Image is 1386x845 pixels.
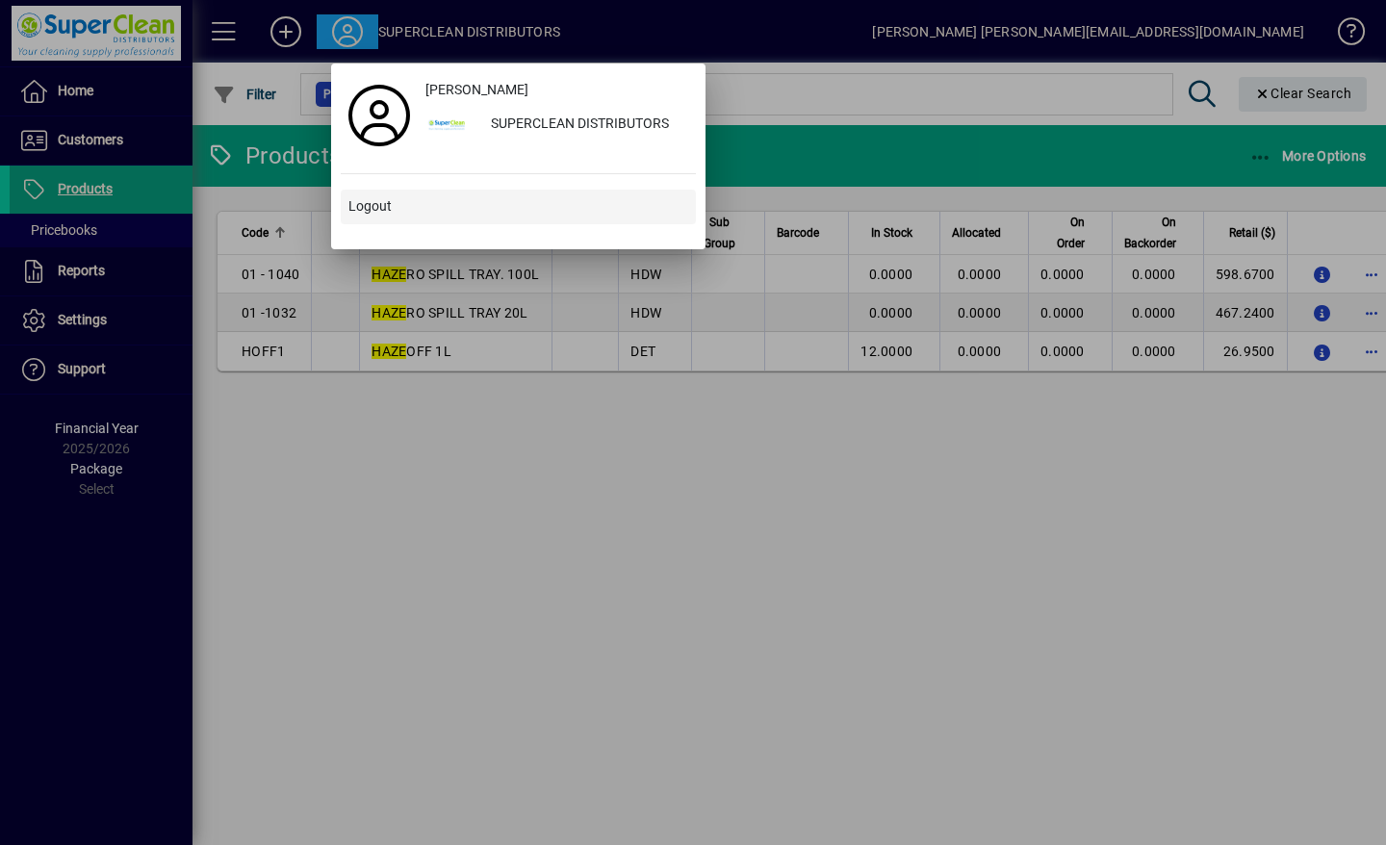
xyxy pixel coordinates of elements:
[348,196,392,217] span: Logout
[418,73,696,108] a: [PERSON_NAME]
[425,80,528,100] span: [PERSON_NAME]
[341,190,696,224] button: Logout
[341,98,418,133] a: Profile
[475,108,696,142] div: SUPERCLEAN DISTRIBUTORS
[418,108,696,142] button: SUPERCLEAN DISTRIBUTORS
